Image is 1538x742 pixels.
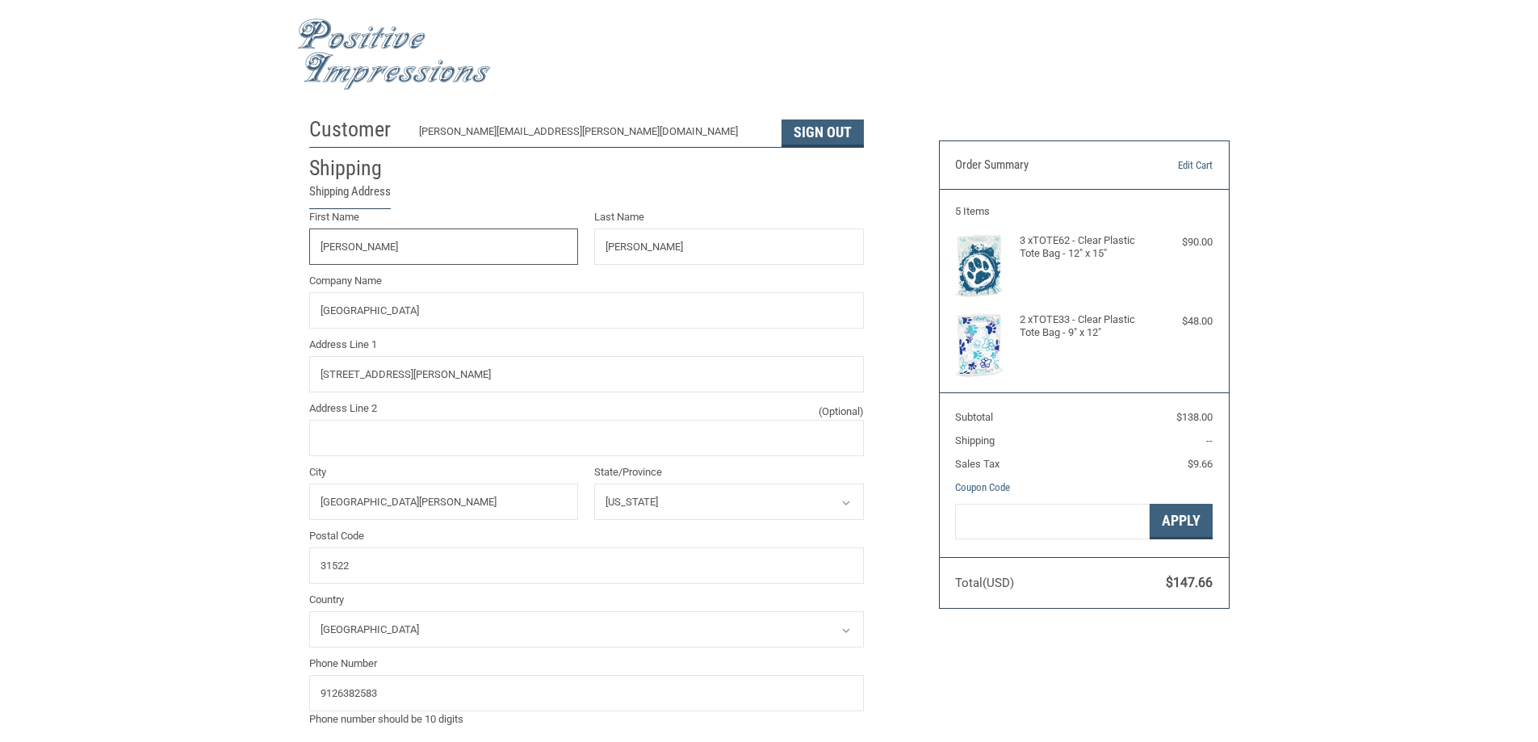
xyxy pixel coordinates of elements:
legend: Shipping Address [309,182,391,209]
h2: Customer [309,116,404,143]
div: Phone number should be 10 digits [309,711,864,727]
h4: 2 x TOTE33 - Clear Plastic Tote Bag - 9" x 12" [1020,313,1145,340]
h4: 3 x TOTE62 - Clear Plastic Tote Bag - 12" x 15" [1020,234,1145,261]
label: Address Line 2 [309,400,864,417]
div: $48.00 [1148,313,1213,329]
small: (Optional) [819,404,864,420]
span: Total (USD) [955,576,1014,590]
span: -- [1206,434,1213,446]
h3: 5 Items [955,205,1213,218]
label: Postal Code [309,528,864,544]
span: Shipping [955,434,995,446]
label: City [309,464,579,480]
label: State/Province [594,464,864,480]
div: $90.00 [1148,234,1213,250]
a: Edit Cart [1130,157,1213,174]
label: Phone Number [309,656,864,672]
img: Positive Impressions [297,19,491,90]
label: First Name [309,209,579,225]
input: Gift Certificate or Coupon Code [955,504,1150,540]
h3: Order Summary [955,157,1130,174]
label: Last Name [594,209,864,225]
h2: Shipping [309,155,404,182]
button: Apply [1150,504,1213,540]
span: $9.66 [1188,458,1213,470]
span: Subtotal [955,411,993,423]
label: Country [309,592,864,608]
div: [PERSON_NAME][EMAIL_ADDRESS][PERSON_NAME][DOMAIN_NAME] [419,124,765,147]
button: Sign Out [782,119,864,147]
span: Sales Tax [955,458,999,470]
span: $147.66 [1166,575,1213,590]
label: Company Name [309,273,864,289]
span: $138.00 [1176,411,1213,423]
label: Address Line 1 [309,337,864,353]
a: Coupon Code [955,481,1010,493]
